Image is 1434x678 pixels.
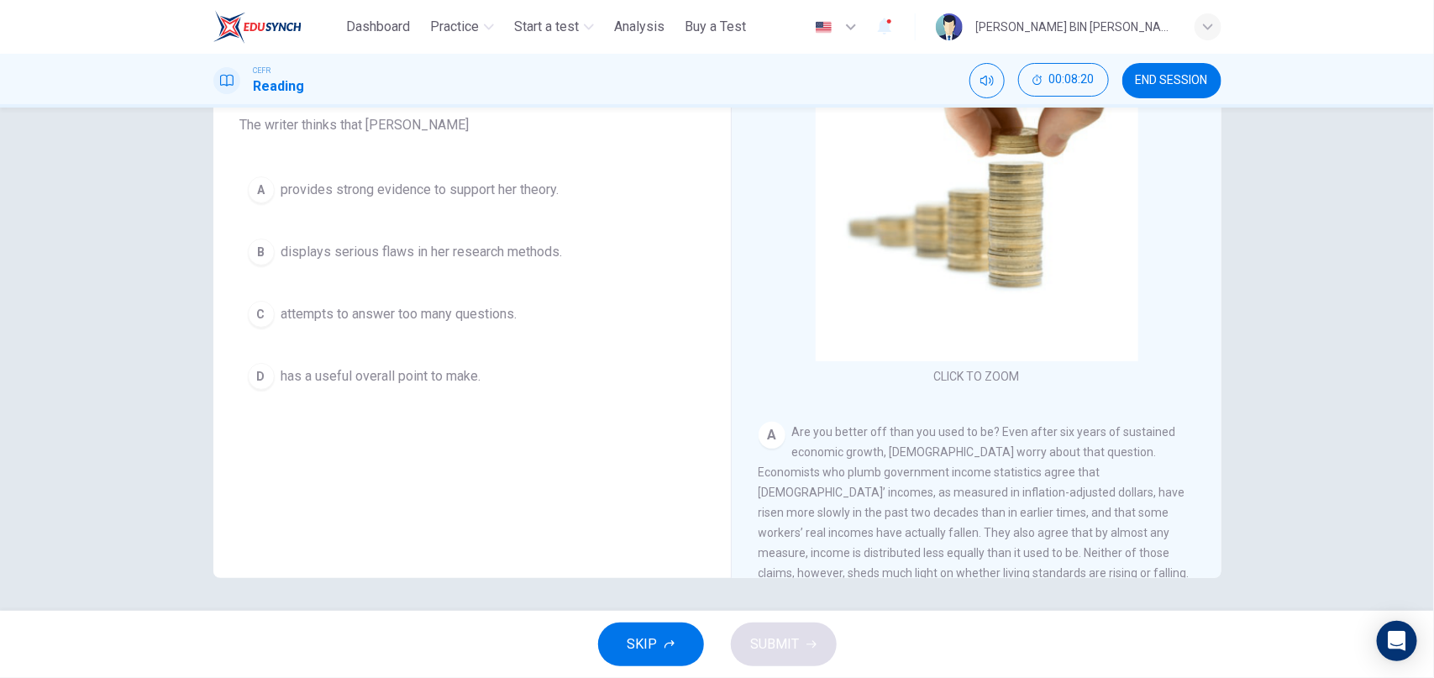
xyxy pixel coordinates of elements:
span: attempts to answer too many questions. [281,304,517,324]
button: Dhas a useful overall point to make. [240,355,704,397]
button: END SESSION [1122,63,1221,98]
span: Dashboard [346,17,410,37]
span: Practice [430,17,479,37]
span: END SESSION [1136,74,1208,87]
div: [PERSON_NAME] BIN [PERSON_NAME] [976,17,1174,37]
button: Bdisplays serious flaws in her research methods. [240,231,704,273]
button: Dashboard [339,12,417,42]
button: SKIP [598,623,704,666]
button: 00:08:20 [1018,63,1109,97]
button: Aprovides strong evidence to support her theory. [240,169,704,211]
div: C [248,301,275,328]
div: Mute [969,63,1005,98]
div: Hide [1018,63,1109,98]
div: Open Intercom Messenger [1377,621,1417,661]
button: Practice [423,12,501,42]
h1: Reading [254,76,305,97]
span: 00:08:20 [1049,73,1095,87]
img: en [813,21,834,34]
span: Buy a Test [685,17,746,37]
span: CEFR [254,65,271,76]
button: Analysis [607,12,671,42]
div: B [248,239,275,265]
span: Analysis [614,17,664,37]
div: A [248,176,275,203]
span: provides strong evidence to support her theory. [281,180,559,200]
button: Cattempts to answer too many questions. [240,293,704,335]
img: ELTC logo [213,10,302,44]
button: Buy a Test [678,12,753,42]
span: has a useful overall point to make. [281,366,481,386]
span: Start a test [514,17,579,37]
span: displays serious flaws in her research methods. [281,242,563,262]
a: ELTC logo [213,10,340,44]
button: Start a test [507,12,601,42]
img: Profile picture [936,13,963,40]
span: SKIP [628,633,658,656]
div: A [759,422,785,449]
span: Are you better off than you used to be? Even after six years of sustained economic growth, [DEMOG... [759,425,1190,640]
div: D [248,363,275,390]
